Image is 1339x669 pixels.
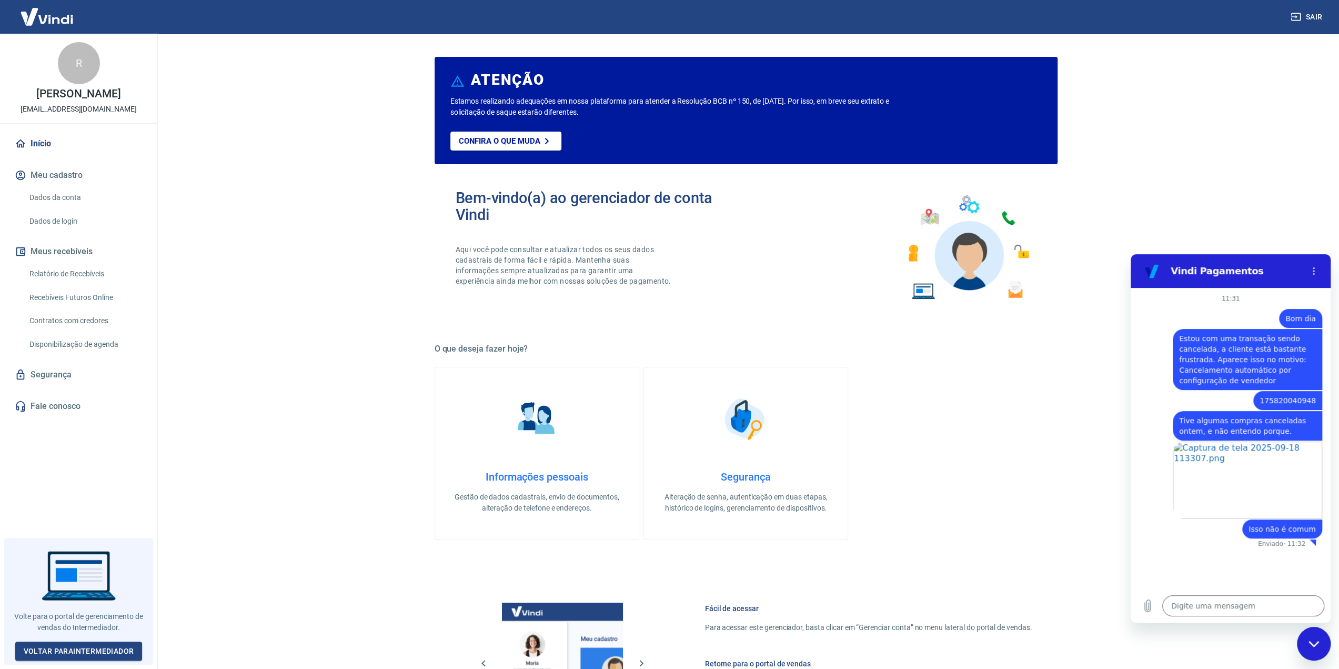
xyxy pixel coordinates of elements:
[25,287,145,308] a: Recebíveis Futuros Online
[705,603,1032,614] h6: Fácil de acessar
[58,42,100,84] div: R
[13,363,145,386] a: Segurança
[510,393,563,445] img: Informações pessoais
[1297,627,1331,661] iframe: Botão para abrir a janela de mensagens, conversa em andamento
[705,658,1032,669] h6: Retorne para o portal de vendas
[456,189,746,223] h2: Bem-vindo(a) ao gerenciador de conta Vindi
[1288,7,1326,27] button: Sair
[13,395,145,418] a: Fale conosco
[435,344,1058,354] h5: O que deseja fazer hoje?
[435,367,639,540] a: Informações pessoaisInformações pessoaisGestão de dados cadastrais, envio de documentos, alteraçã...
[719,393,772,445] img: Segurança
[25,310,145,332] a: Contratos com credores
[661,471,831,483] h4: Segurança
[21,104,137,115] p: [EMAIL_ADDRESS][DOMAIN_NAME]
[643,367,848,540] a: SegurançaSegurançaAlteração de senha, autenticação em duas etapas, histórico de logins, gerenciam...
[36,88,120,99] p: [PERSON_NAME]
[899,189,1036,306] img: Imagem de um avatar masculino com diversos icones exemplificando as funcionalidades do gerenciado...
[661,492,831,514] p: Alteração de senha, autenticação em duas etapas, histórico de logins, gerenciamento de dispositivos.
[13,132,145,155] a: Início
[456,244,673,286] p: Aqui você pode consultar e atualizar todos os seus dados cadastrais de forma fácil e rápida. Mant...
[459,136,540,146] p: Confira o que muda
[705,622,1032,633] p: Para acessar este gerenciador, basta clicar em “Gerenciar conta” no menu lateral do portal de ven...
[25,263,145,285] a: Relatório de Recebíveis
[25,187,145,208] a: Dados da conta
[13,240,145,263] button: Meus recebíveis
[471,75,544,85] h6: ATENÇÃO
[450,132,561,151] a: Confira o que muda
[1131,254,1331,623] iframe: Janela de mensagens
[13,1,81,33] img: Vindi
[25,211,145,232] a: Dados de login
[452,492,622,514] p: Gestão de dados cadastrais, envio de documentos, alteração de telefone e endereços.
[15,642,143,661] a: Voltar paraIntermediador
[452,471,622,483] h4: Informações pessoais
[450,96,923,118] p: Estamos realizando adequações em nossa plataforma para atender a Resolução BCB nº 150, de [DATE]....
[13,164,145,187] button: Meu cadastro
[25,334,145,355] a: Disponibilização de agenda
